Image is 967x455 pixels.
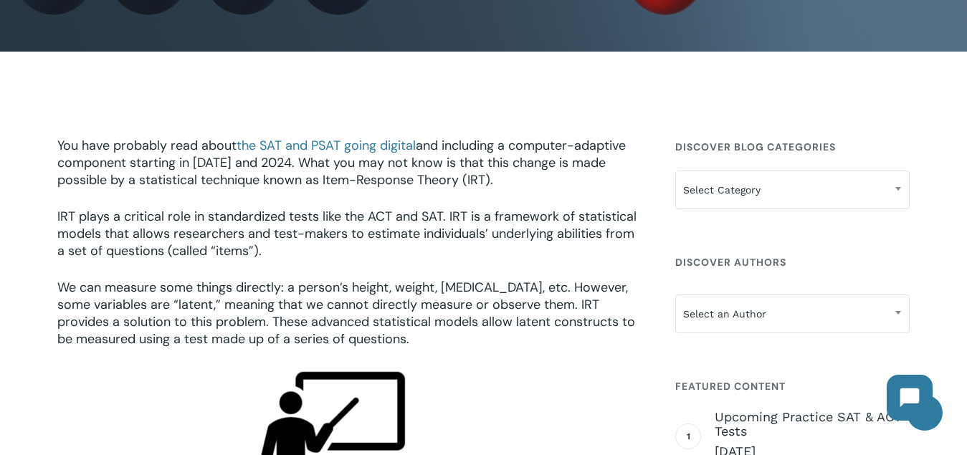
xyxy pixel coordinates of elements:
[675,249,910,275] h4: Discover Authors
[237,137,416,154] a: the SAT and PSAT going digital
[676,299,909,329] span: Select an Author
[872,360,947,435] iframe: Chatbot
[676,175,909,205] span: Select Category
[715,410,910,439] span: Upcoming Practice SAT & ACT Tests
[57,279,635,348] span: We can measure some things directly: a person’s height, weight, [MEDICAL_DATA], etc. However, som...
[675,373,910,399] h4: Featured Content
[675,134,910,160] h4: Discover Blog Categories
[675,294,910,333] span: Select an Author
[675,171,910,209] span: Select Category
[57,208,637,259] span: IRT plays a critical role in standardized tests like the ACT and SAT. IRT is a framework of stati...
[57,137,626,188] span: You have probably read about and including a computer-adaptive component starting in [DATE] and 2...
